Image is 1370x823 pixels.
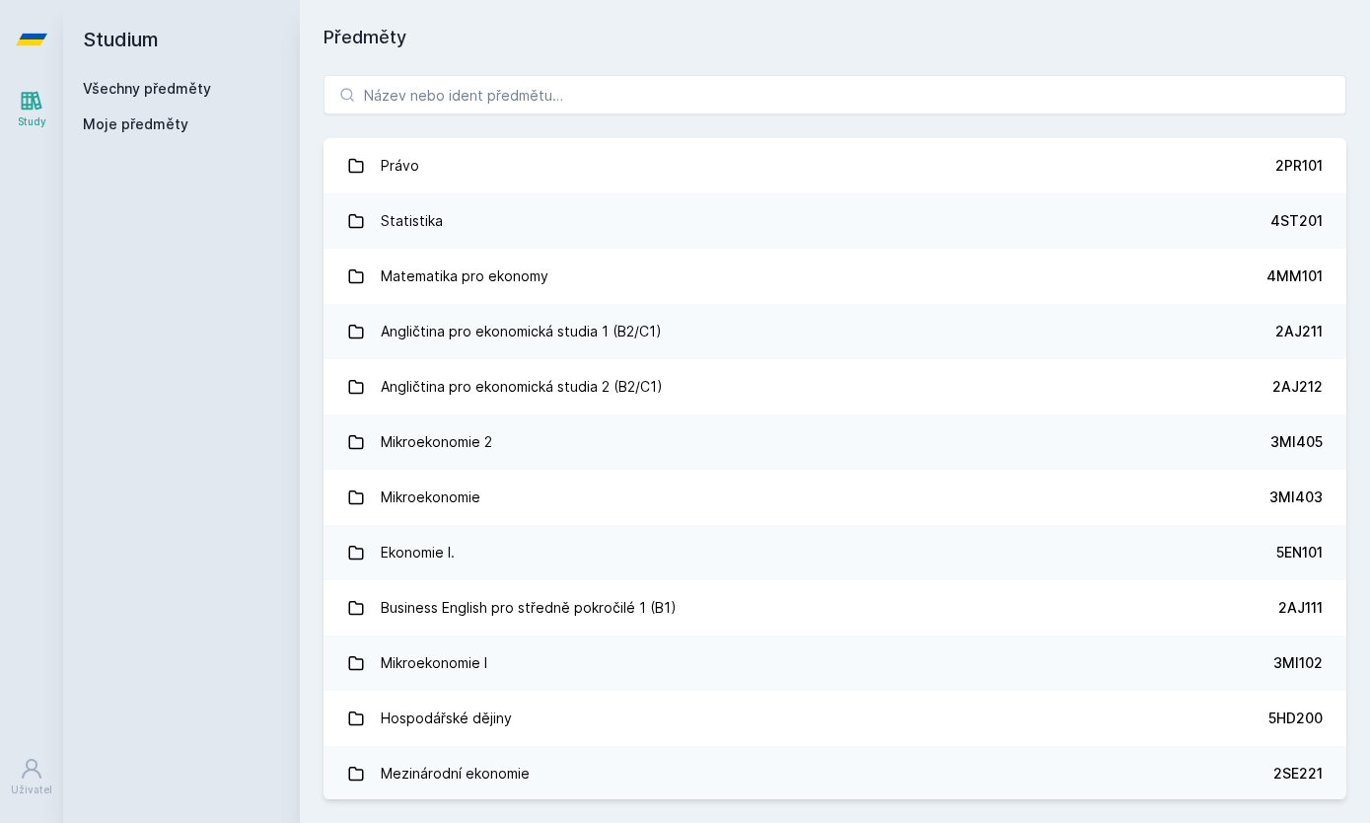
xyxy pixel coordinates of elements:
[381,533,455,572] div: Ekonomie I.
[1269,487,1323,507] div: 3MI403
[324,193,1346,249] a: Statistika 4ST201
[381,588,677,628] div: Business English pro středně pokročilé 1 (B1)
[324,24,1346,51] h1: Předměty
[83,80,211,97] a: Všechny předměty
[381,312,662,351] div: Angličtina pro ekonomická studia 1 (B2/C1)
[1270,432,1323,452] div: 3MI405
[1275,156,1323,176] div: 2PR101
[381,643,487,683] div: Mikroekonomie I
[1270,211,1323,231] div: 4ST201
[381,478,480,517] div: Mikroekonomie
[324,746,1346,801] a: Mezinárodní ekonomie 2SE221
[18,114,46,129] div: Study
[324,636,1346,691] a: Mikroekonomie I 3MI102
[83,114,188,134] span: Moje předměty
[381,146,419,186] div: Právo
[324,691,1346,746] a: Hospodářské dějiny 5HD200
[1266,266,1323,286] div: 4MM101
[381,699,512,738] div: Hospodářské dějiny
[4,79,59,139] a: Study
[1276,543,1323,562] div: 5EN101
[381,201,443,241] div: Statistika
[1268,709,1323,728] div: 5HD200
[4,747,59,807] a: Uživatel
[324,359,1346,414] a: Angličtina pro ekonomická studia 2 (B2/C1) 2AJ212
[1273,764,1323,784] div: 2SE221
[381,422,492,462] div: Mikroekonomie 2
[324,304,1346,359] a: Angličtina pro ekonomická studia 1 (B2/C1) 2AJ211
[1272,377,1323,397] div: 2AJ212
[324,414,1346,470] a: Mikroekonomie 2 3MI405
[324,75,1346,114] input: Název nebo ident předmětu…
[324,525,1346,580] a: Ekonomie I. 5EN101
[324,580,1346,636] a: Business English pro středně pokročilé 1 (B1) 2AJ111
[1278,598,1323,618] div: 2AJ111
[324,138,1346,193] a: Právo 2PR101
[381,257,548,296] div: Matematika pro ekonomy
[381,754,530,793] div: Mezinárodní ekonomie
[1275,322,1323,341] div: 2AJ211
[324,470,1346,525] a: Mikroekonomie 3MI403
[11,783,52,797] div: Uživatel
[324,249,1346,304] a: Matematika pro ekonomy 4MM101
[381,367,663,407] div: Angličtina pro ekonomická studia 2 (B2/C1)
[1273,653,1323,673] div: 3MI102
